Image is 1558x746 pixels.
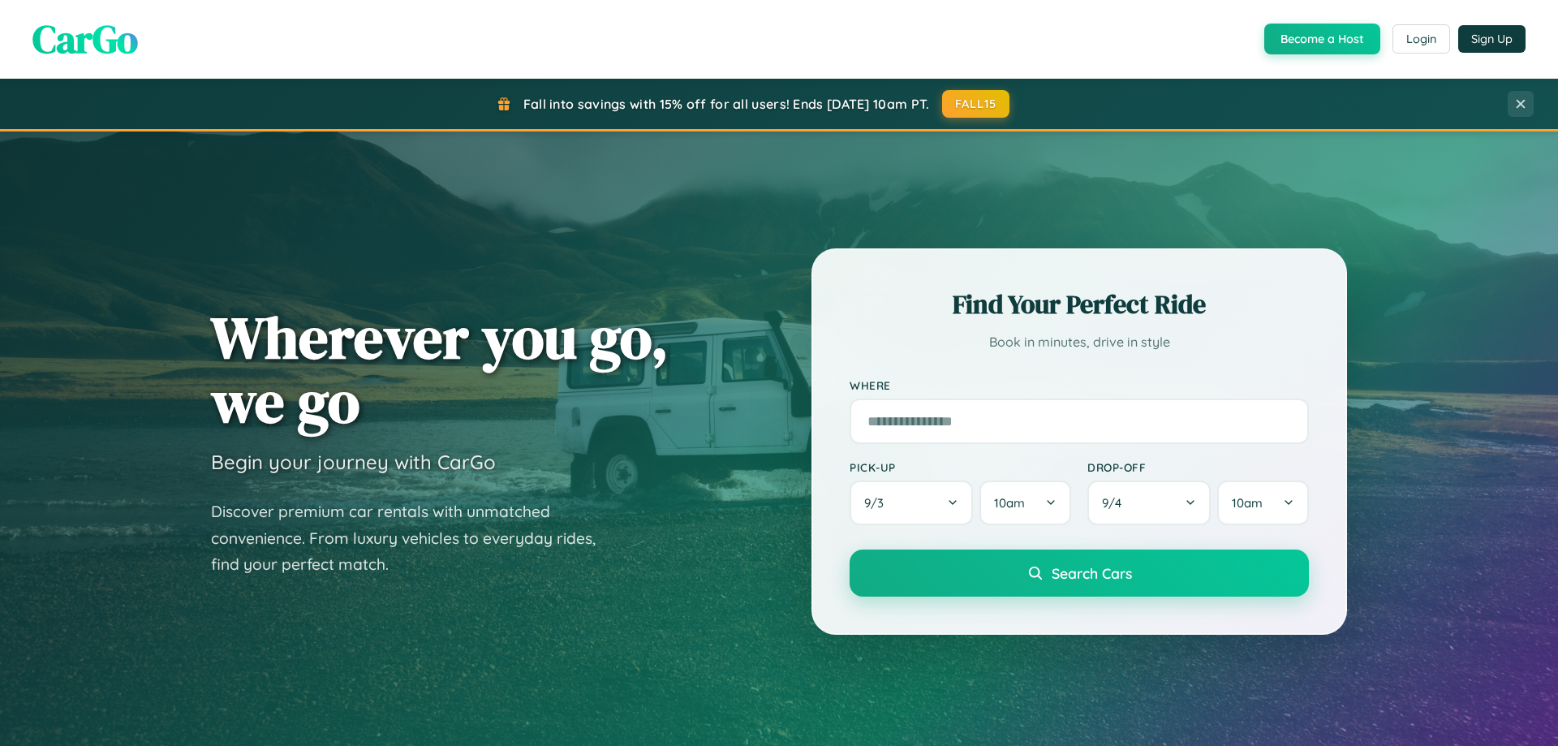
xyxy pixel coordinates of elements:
[850,330,1309,354] p: Book in minutes, drive in style
[1052,564,1132,582] span: Search Cars
[864,495,892,511] span: 9 / 3
[850,378,1309,392] label: Where
[850,550,1309,597] button: Search Cars
[1087,460,1309,474] label: Drop-off
[1102,495,1130,511] span: 9 / 4
[32,12,138,66] span: CarGo
[1392,24,1450,54] button: Login
[1458,25,1526,53] button: Sign Up
[850,287,1309,322] h2: Find Your Perfect Ride
[1217,481,1309,525] button: 10am
[1087,481,1211,525] button: 9/4
[1264,24,1380,54] button: Become a Host
[211,450,496,474] h3: Begin your journey with CarGo
[850,460,1071,474] label: Pick-up
[1232,495,1263,511] span: 10am
[850,481,973,525] button: 9/3
[994,495,1025,511] span: 10am
[211,498,617,578] p: Discover premium car rentals with unmatched convenience. From luxury vehicles to everyday rides, ...
[942,90,1010,118] button: FALL15
[211,305,669,433] h1: Wherever you go, we go
[979,481,1071,525] button: 10am
[523,96,930,112] span: Fall into savings with 15% off for all users! Ends [DATE] 10am PT.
